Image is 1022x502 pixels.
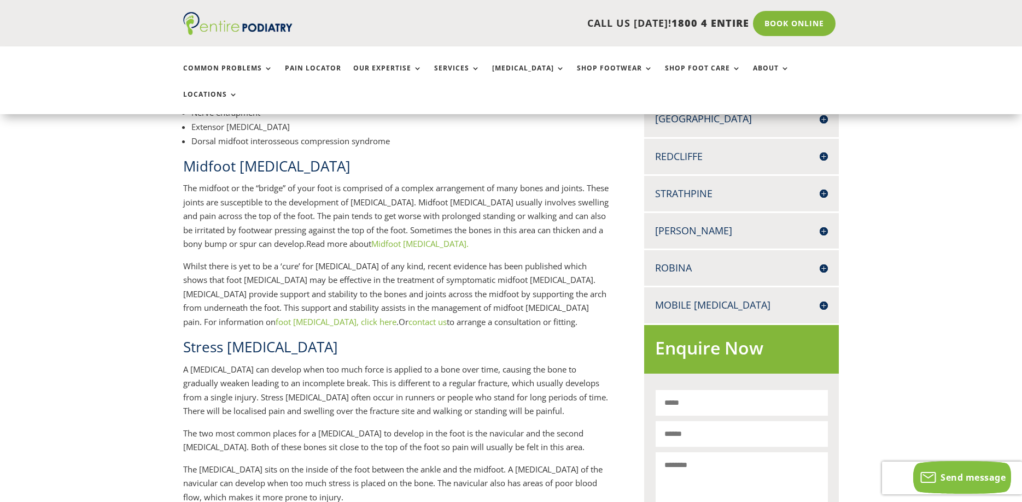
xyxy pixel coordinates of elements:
h4: [GEOGRAPHIC_DATA] [655,112,828,126]
a: contact us [408,316,447,327]
li: Extensor [MEDICAL_DATA] [191,120,609,134]
a: [MEDICAL_DATA] [492,64,565,88]
a: Shop Foot Care [665,64,741,88]
a: Services [434,64,480,88]
a: Entire Podiatry [183,26,293,37]
h2: Midfoot [MEDICAL_DATA] [183,156,609,181]
a: Our Expertise [353,64,422,88]
a: About [753,64,790,88]
p: The midfoot or the “bridge” of your foot is comprised of a complex arrangement of many bones and ... [183,181,609,259]
p: CALL US [DATE]! [335,16,749,31]
h4: Mobile [MEDICAL_DATA] [655,298,828,312]
h4: Strathpine [655,187,828,200]
iframe: reCAPTCHA [882,462,1022,494]
p: The two most common places for a [MEDICAL_DATA] to develop in the foot is the navicular and the s... [183,427,609,463]
button: Send message [913,461,1011,494]
a: Book Online [753,11,836,36]
img: logo (1) [183,12,293,35]
span: Or to arrange a consultation or fitting. [399,316,577,327]
h4: Robina [655,261,828,275]
a: foot [MEDICAL_DATA], click here [276,316,396,327]
h2: Stress [MEDICAL_DATA] [183,337,609,362]
span: 1800 4 ENTIRE [671,16,749,29]
a: Pain Locator [285,64,341,88]
a: Midfoot [MEDICAL_DATA]. [371,238,469,249]
p: A [MEDICAL_DATA] can develop when too much force is applied to a bone over time, causing the bone... [183,363,609,427]
h2: Enquire Now [655,336,828,366]
span: Read more about [306,238,469,249]
h4: [PERSON_NAME] [655,224,828,238]
a: Shop Footwear [577,64,653,88]
li: Dorsal midfoot interosseous compression syndrome [191,134,609,148]
span: Send message [941,471,1006,483]
p: Whilst there is yet to be a ‘cure’ for [MEDICAL_DATA] of any kind, recent evidence has been publi... [183,259,609,338]
a: Common Problems [183,64,273,88]
a: Locations [183,91,238,114]
h4: Redcliffe [655,150,828,163]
